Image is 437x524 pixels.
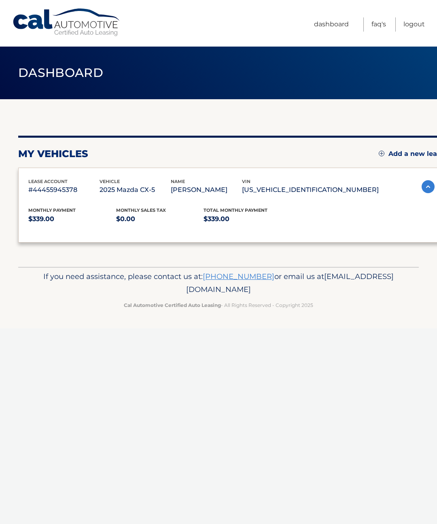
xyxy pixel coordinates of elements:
[204,207,267,213] span: Total Monthly Payment
[12,8,121,37] a: Cal Automotive
[100,184,171,196] p: 2025 Mazda CX-5
[379,151,384,156] img: add.svg
[28,184,100,196] p: #44455945378
[30,270,407,296] p: If you need assistance, please contact us at: or email us at
[203,272,274,281] a: [PHONE_NUMBER]
[124,302,221,308] strong: Cal Automotive Certified Auto Leasing
[314,17,349,32] a: Dashboard
[116,207,166,213] span: Monthly sales Tax
[116,213,204,225] p: $0.00
[30,301,407,309] p: - All Rights Reserved - Copyright 2025
[171,184,242,196] p: [PERSON_NAME]
[171,179,185,184] span: name
[371,17,386,32] a: FAQ's
[28,207,76,213] span: Monthly Payment
[18,148,88,160] h2: my vehicles
[28,179,68,184] span: lease account
[242,184,379,196] p: [US_VEHICLE_IDENTIFICATION_NUMBER]
[204,213,291,225] p: $339.00
[403,17,425,32] a: Logout
[100,179,120,184] span: vehicle
[28,213,116,225] p: $339.00
[422,180,435,193] img: accordion-active.svg
[242,179,250,184] span: vin
[18,65,103,80] span: Dashboard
